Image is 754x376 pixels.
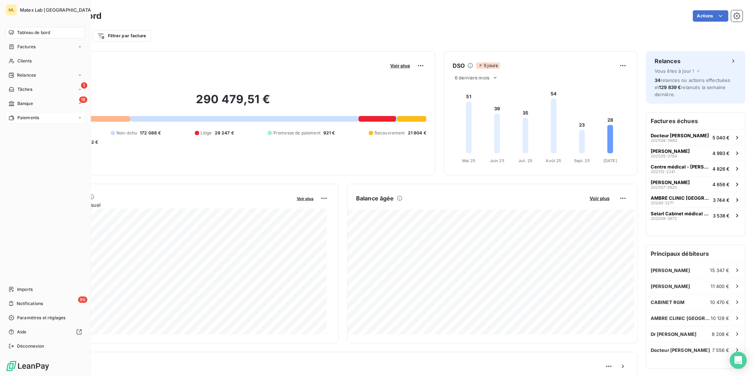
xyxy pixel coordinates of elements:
span: Factures [17,44,35,50]
span: 4 826 € [712,166,730,172]
span: Docteur [PERSON_NAME] [651,347,710,353]
span: AMBRE CLINIC [GEOGRAPHIC_DATA] [651,315,711,321]
a: Aide [6,326,85,338]
span: 7 556 € [712,347,730,353]
span: 4 993 € [712,150,730,156]
button: Voir plus [388,62,412,69]
span: 28 247 € [215,130,234,136]
span: Selarl Cabinet médical Dr [PERSON_NAME] [651,211,710,216]
span: 10 128 € [711,315,730,321]
span: 34 [655,77,661,83]
tspan: Mai 25 [462,158,475,163]
span: CABINET RGM [651,299,685,305]
tspan: [DATE] [603,158,617,163]
span: Vous êtes à jour ! [655,68,694,74]
span: 129 839 € [659,84,681,90]
div: Open Intercom Messenger [730,352,747,369]
span: relances ou actions effectuées et relancés la semaine dernière. [655,77,731,97]
span: Tâches [17,86,32,93]
span: 5 040 € [712,135,730,140]
span: 202507-3920 [651,185,677,189]
tspan: Juin 25 [490,158,504,163]
span: 16 [79,96,87,103]
span: Aide [17,329,27,335]
span: Paramètres et réglages [17,315,65,321]
span: Non-échu [116,130,137,136]
span: 15 347 € [710,267,730,273]
span: 20240-3271 [651,201,673,205]
h6: DSO [453,61,465,70]
button: Actions [693,10,728,22]
span: 3 538 € [713,213,730,219]
span: Notifications [17,300,43,307]
span: Chiffre d'affaires mensuel [40,201,292,209]
button: Voir plus [588,195,612,201]
img: Logo LeanPay [6,360,50,372]
span: Clients [17,58,32,64]
button: AMBRE CLINIC [GEOGRAPHIC_DATA]20240-32713 744 € [646,192,745,208]
span: 4 656 € [712,182,730,187]
span: Imports [17,286,33,293]
tspan: Sept. 25 [574,158,590,163]
button: Docteur [PERSON_NAME]202508-39825 040 € [646,129,745,145]
span: Relances [17,72,36,78]
span: 921 € [323,130,335,136]
span: 11 400 € [711,283,730,289]
span: Voir plus [590,195,610,201]
button: Filtrer par facture [93,30,151,42]
button: [PERSON_NAME]202505-37844 993 € [646,145,745,161]
span: 202312-2241 [651,170,675,174]
span: Centre médical - [PERSON_NAME] [651,164,710,170]
span: 6 derniers mois [455,75,490,81]
h6: Balance âgée [356,194,394,203]
button: Selarl Cabinet médical Dr [PERSON_NAME]202508-39723 538 € [646,208,745,223]
h6: Factures échues [646,112,745,129]
span: Voir plus [390,63,410,68]
span: Dr [PERSON_NAME] [651,331,696,337]
button: Centre médical - [PERSON_NAME]202312-22414 826 € [646,161,745,176]
span: Banque [17,100,33,107]
span: 172 088 € [140,130,161,136]
tspan: Août 25 [546,158,562,163]
span: Déconnexion [17,343,44,349]
span: Paiements [17,115,39,121]
span: [PERSON_NAME] [651,179,690,185]
h6: Principaux débiteurs [646,245,745,262]
span: 10 470 € [710,299,730,305]
span: [PERSON_NAME] [651,283,690,289]
span: 90 [78,297,87,303]
span: 202508-3982 [651,138,677,143]
span: -2 € [89,139,98,145]
span: [PERSON_NAME] [651,148,690,154]
h2: 290 479,51 € [40,92,426,114]
span: Voir plus [297,196,313,201]
span: Litige [201,130,212,136]
tspan: Juil. 25 [518,158,532,163]
span: 202505-3784 [651,154,677,158]
button: Voir plus [295,195,316,201]
span: 3 744 € [713,197,730,203]
span: AMBRE CLINIC [GEOGRAPHIC_DATA] [651,195,710,201]
button: [PERSON_NAME]202507-39204 656 € [646,176,745,192]
span: Recouvrement [375,130,405,136]
span: 1 [81,82,87,89]
span: Matex Lab [GEOGRAPHIC_DATA] [20,7,93,13]
span: 5 jours [476,62,500,69]
span: Docteur [PERSON_NAME] [651,133,709,138]
span: [PERSON_NAME] [651,267,690,273]
span: Tableau de bord [17,29,50,36]
h6: Relances [655,57,681,65]
div: ML [6,4,17,16]
span: 202508-3972 [651,216,677,221]
span: 8 208 € [712,331,730,337]
span: 21 904 € [408,130,426,136]
span: Promesse de paiement [273,130,321,136]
